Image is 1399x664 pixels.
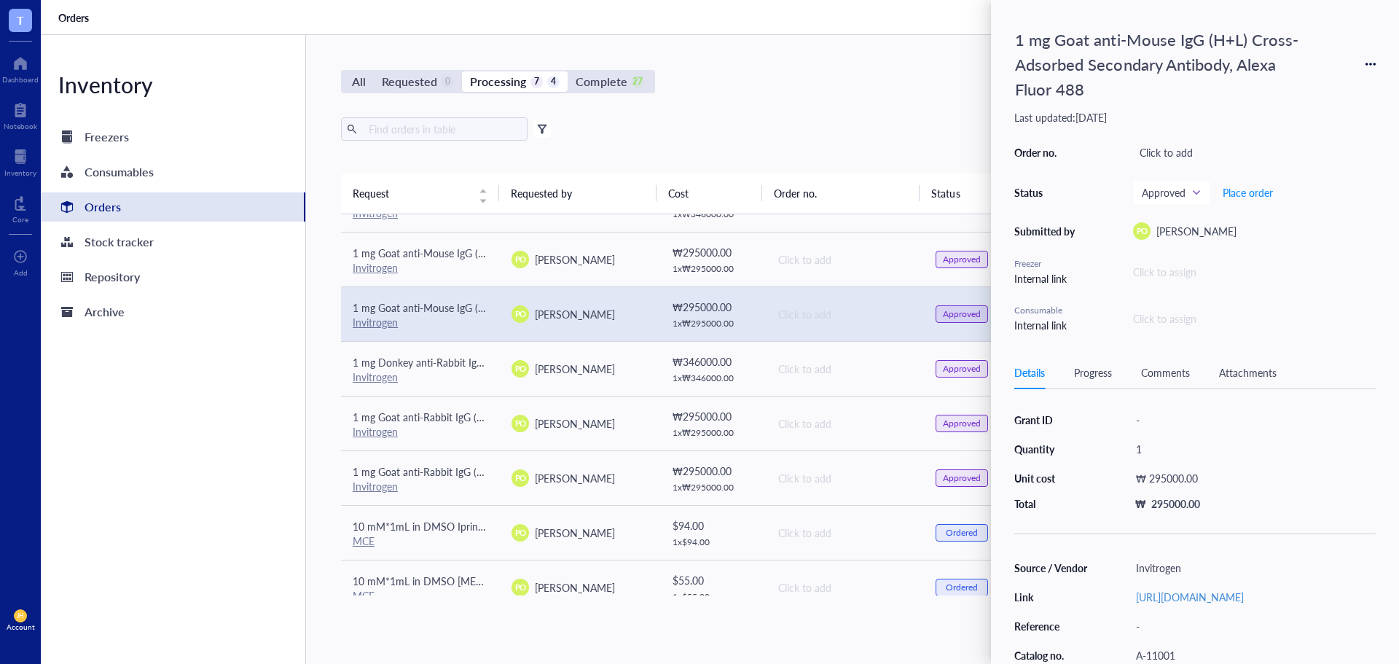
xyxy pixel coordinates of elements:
[85,267,140,287] div: Repository
[943,472,981,484] div: Approved
[4,98,37,130] a: Notebook
[1014,590,1089,604] div: Link
[442,76,454,88] div: 0
[530,76,543,88] div: 7
[1133,264,1376,280] div: Click to assign
[1014,317,1080,333] div: Internal link
[765,396,924,450] td: Click to add
[514,308,526,320] span: PO
[657,173,761,214] th: Cost
[1129,468,1370,488] div: ₩ 295000.00
[673,372,754,384] div: 1 x ₩ 346000.00
[1014,649,1089,662] div: Catalog no.
[85,302,125,322] div: Archive
[673,354,754,370] div: ₩ 346000.00
[673,318,754,329] div: 1 x ₩ 295000.00
[85,232,154,252] div: Stock tracker
[12,215,28,224] div: Core
[2,75,39,84] div: Dashboard
[762,173,920,214] th: Order no.
[673,299,754,315] div: ₩ 295000.00
[41,227,305,257] a: Stock tracker
[353,185,470,201] span: Request
[673,408,754,424] div: ₩ 295000.00
[1136,590,1244,604] a: [URL][DOMAIN_NAME]
[85,162,154,182] div: Consumables
[535,416,615,431] span: [PERSON_NAME]
[943,363,981,375] div: Approved
[535,471,615,485] span: [PERSON_NAME]
[778,306,912,322] div: Click to add
[765,232,924,286] td: Click to add
[4,122,37,130] div: Notebook
[778,415,912,431] div: Click to add
[1141,364,1190,380] div: Comments
[352,71,366,92] div: All
[1129,439,1376,459] div: 1
[1014,497,1089,510] div: Total
[673,208,754,220] div: 1 x ₩ 346000.00
[341,173,499,214] th: Request
[765,450,924,505] td: Click to add
[353,315,398,329] a: Invitrogen
[1222,181,1274,204] button: Place order
[41,122,305,152] a: Freezers
[41,157,305,187] a: Consumables
[2,52,39,84] a: Dashboard
[58,11,92,24] a: Orders
[1014,413,1089,426] div: Grant ID
[943,418,981,429] div: Approved
[673,591,754,603] div: 1 x $ 55.00
[673,427,754,439] div: 1 x ₩ 295000.00
[673,572,754,588] div: $ 55.00
[4,168,36,177] div: Inventory
[1014,270,1080,286] div: Internal link
[7,622,35,631] div: Account
[41,262,305,292] a: Repository
[1014,224,1080,238] div: Submitted by
[85,127,129,147] div: Freezers
[946,582,978,593] div: Ordered
[353,410,742,424] span: 1 mg Goat anti-Rabbit IgG (H+L) Cross-Adsorbed Secondary Antibody, Alexa Fluor 594
[499,173,657,214] th: Requested by
[943,254,981,265] div: Approved
[632,76,644,88] div: 27
[514,472,526,484] span: PO
[353,574,538,588] span: 10 mM*1mL in DMSO [MEDICAL_DATA]
[353,355,787,370] span: 1 mg Donkey anti-Rabbit IgG (H+L) Highly Cross-Adsorbed Secondary Antibody, Alexa Fluor 647
[17,11,24,29] span: T
[514,417,526,429] span: PO
[673,263,754,275] div: 1 x ₩ 295000.00
[1014,257,1080,270] div: Freezer
[341,70,655,93] div: segmented control
[41,297,305,327] a: Archive
[382,71,437,92] div: Requested
[1008,23,1314,105] div: 1 mg Goat anti-Mouse IgG (H+L) Cross-Adsorbed Secondary Antibody, Alexa Fluor 488
[470,71,526,92] div: Processing
[535,580,615,595] span: [PERSON_NAME]
[1156,224,1237,238] span: [PERSON_NAME]
[1014,304,1080,317] div: Consumable
[353,246,744,260] span: 1 mg Goat anti-Mouse IgG (H+L) Cross-Adsorbed Secondary Antibody, Alexa Fluor 594
[1014,472,1089,485] div: Unit cost
[41,70,305,99] div: Inventory
[14,268,28,277] div: Add
[765,286,924,341] td: Click to add
[1014,186,1080,199] div: Status
[1142,186,1199,199] span: Approved
[1223,187,1273,198] span: Place order
[1135,497,1145,510] div: ₩
[85,197,121,217] div: Orders
[920,173,1024,214] th: Status
[778,470,912,486] div: Click to add
[1074,364,1112,380] div: Progress
[535,526,615,540] span: [PERSON_NAME]
[41,192,305,222] a: Orders
[1014,111,1376,124] div: Last updated: [DATE]
[778,525,912,541] div: Click to add
[353,464,742,479] span: 1 mg Goat anti-Rabbit IgG (H+L) Cross-Adsorbed Secondary Antibody, Alexa Fluor 488
[353,300,744,315] span: 1 mg Goat anti-Mouse IgG (H+L) Cross-Adsorbed Secondary Antibody, Alexa Fluor 488
[765,560,924,614] td: Click to add
[1014,561,1089,574] div: Source / Vendor
[353,519,497,534] span: 10 mM*1mL in DMSO Iprindole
